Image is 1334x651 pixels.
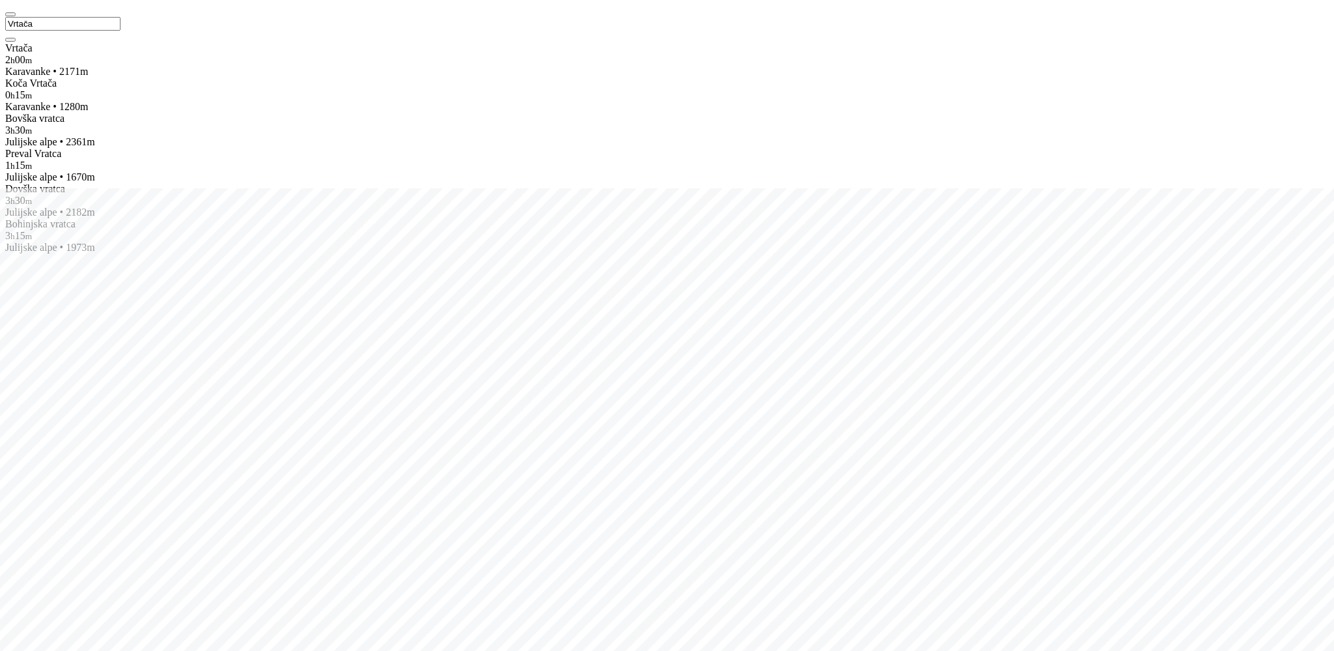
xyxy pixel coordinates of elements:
div: Karavanke • 1280m [5,101,1329,113]
button: Nazaj [5,12,16,16]
small: m [25,161,32,171]
small: m [25,55,32,65]
span: Koča Vrtača [5,78,57,89]
span: Vrtača [5,42,33,53]
span: 3 30 [5,124,32,136]
span: Preval Vratca [5,148,61,159]
span: Dovška vratca [5,183,65,194]
small: h [10,91,15,100]
span: 1 15 [5,160,32,171]
small: m [25,126,32,136]
div: Karavanke • 2171m [5,66,1329,78]
small: h [10,55,15,65]
span: 2 00 [5,54,32,65]
small: h [10,161,15,171]
div: Julijske alpe • 1670m [5,171,1329,183]
small: h [10,126,15,136]
div: Julijske alpe • 2361m [5,136,1329,148]
small: m [25,91,32,100]
input: Iskanje... [5,17,121,31]
span: Bovška vratca [5,113,64,124]
span: 0 15 [5,89,32,100]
